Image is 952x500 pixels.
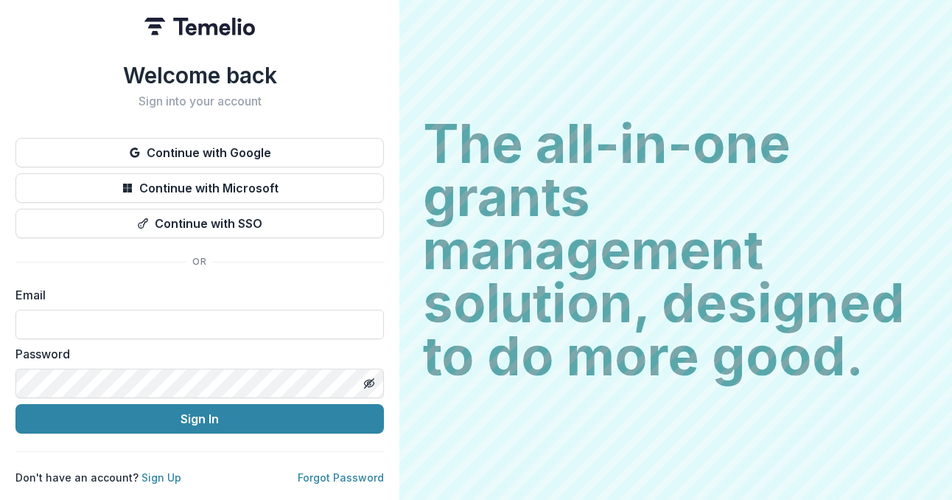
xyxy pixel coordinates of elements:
h2: Sign into your account [15,94,384,108]
label: Password [15,345,375,363]
button: Continue with SSO [15,209,384,238]
button: Continue with Google [15,138,384,167]
button: Sign In [15,404,384,434]
a: Forgot Password [298,471,384,484]
p: Don't have an account? [15,470,181,485]
label: Email [15,286,375,304]
button: Continue with Microsoft [15,173,384,203]
img: Temelio [144,18,255,35]
button: Toggle password visibility [357,372,381,395]
h1: Welcome back [15,62,384,88]
a: Sign Up [141,471,181,484]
